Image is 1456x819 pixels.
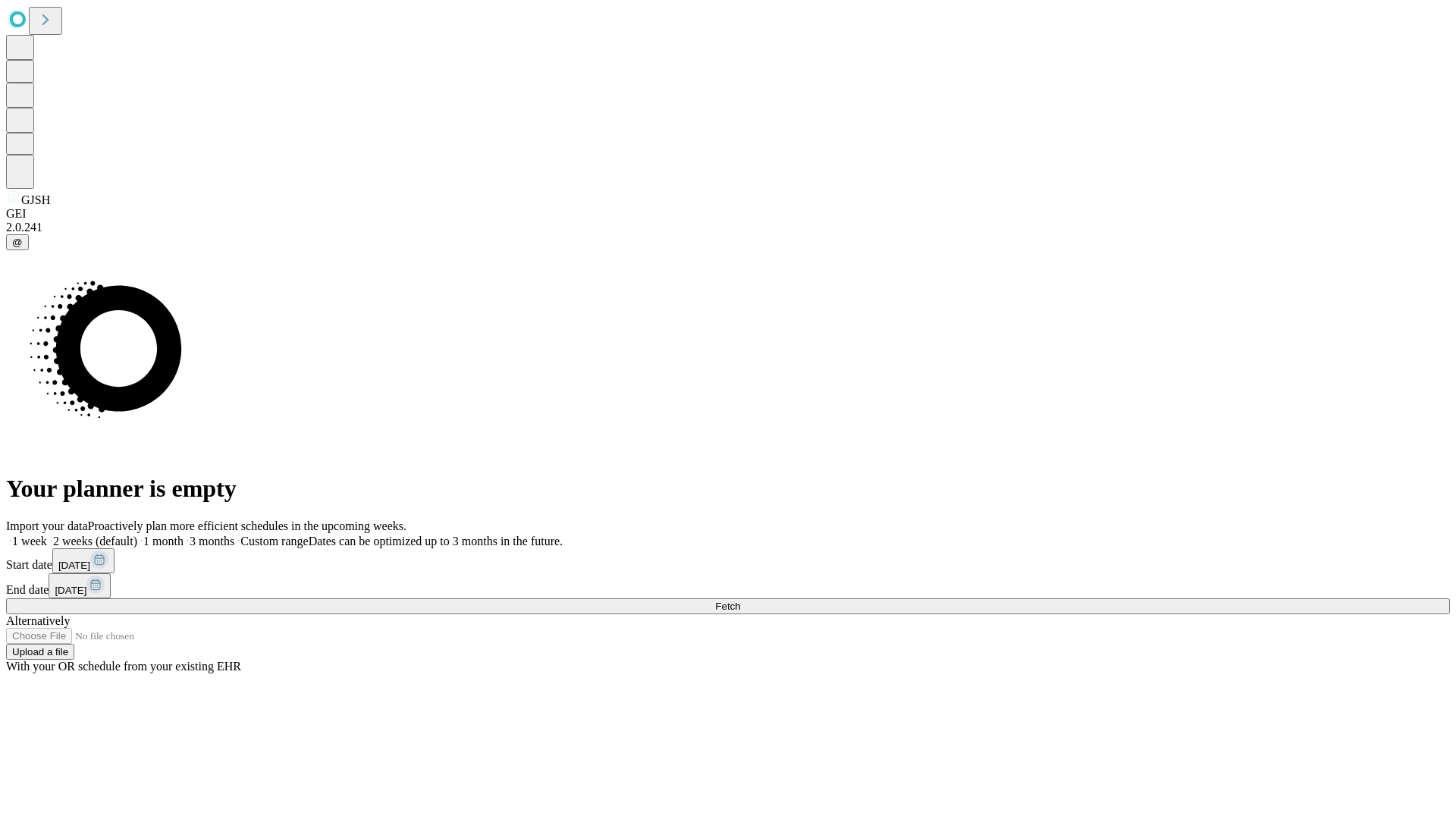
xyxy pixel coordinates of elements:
span: Fetch [715,601,740,612]
span: Import your data [6,519,88,532]
span: 2 weeks (default) [53,535,137,548]
span: Alternatively [6,614,70,627]
span: Dates can be optimized up to 3 months in the future. [309,535,563,548]
button: Fetch [6,598,1450,614]
span: 1 month [143,535,184,548]
div: GEI [6,207,1450,221]
button: [DATE] [49,573,111,598]
button: @ [6,234,29,250]
div: 2.0.241 [6,221,1450,234]
span: [DATE] [58,560,90,571]
span: With your OR schedule from your existing EHR [6,660,241,673]
div: Start date [6,548,1450,573]
span: 1 week [12,535,47,548]
button: Upload a file [6,644,74,660]
span: 3 months [190,535,234,548]
span: Proactively plan more efficient schedules in the upcoming weeks. [88,519,406,532]
span: GJSH [21,193,50,206]
span: @ [12,237,23,248]
span: [DATE] [55,585,86,596]
div: End date [6,573,1450,598]
button: [DATE] [52,548,115,573]
span: Custom range [240,535,308,548]
h1: Your planner is empty [6,475,1450,503]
